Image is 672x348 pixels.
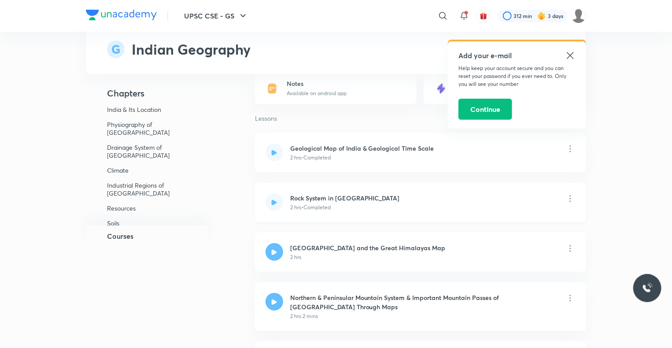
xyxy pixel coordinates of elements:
p: Help keep your account secure and you can reset your password if you ever need to. Only you will ... [458,64,576,88]
img: Company Logo [86,10,157,20]
p: Resources [107,204,193,212]
h5: Courses [107,231,133,241]
p: 2 hrs 2 mins [290,312,318,320]
p: 2 hrs • Completed [290,154,331,162]
button: avatar [476,9,491,23]
p: 2 hrs • Completed [290,204,331,211]
h6: Northern & Peninsular Mountain System & Important Mountain Passes of [GEOGRAPHIC_DATA] Through Maps [290,293,558,311]
img: streak [537,11,546,20]
p: India & Its Location [107,106,193,114]
p: Climate [107,167,193,174]
p: Available on android app [287,89,347,97]
h6: Rock System in [GEOGRAPHIC_DATA] [290,193,400,203]
h6: Geological Map of India & Geological Time Scale [290,144,434,153]
button: UPSC CSE - GS [179,7,254,25]
p: 2 hrs [290,253,301,261]
h6: [GEOGRAPHIC_DATA] and the Great Himalayas Map [290,243,446,252]
p: Drainage System of [GEOGRAPHIC_DATA] [107,144,193,159]
h6: Notes [287,80,347,88]
p: Physiography of [GEOGRAPHIC_DATA] [107,121,193,137]
p: Industrial Regions of [GEOGRAPHIC_DATA] [107,181,193,197]
h4: Chapters [86,88,227,99]
button: Continue [458,99,512,120]
img: ttu [642,283,653,293]
h5: Add your e-mail [458,50,576,61]
img: ABHISHEK KUMAR [571,8,586,23]
img: syllabus-subject-icon [107,41,125,58]
p: Soils [107,219,193,227]
p: Lessons [255,115,586,122]
h2: Indian Geography [132,39,251,60]
img: avatar [480,12,487,20]
a: Company Logo [86,10,157,22]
